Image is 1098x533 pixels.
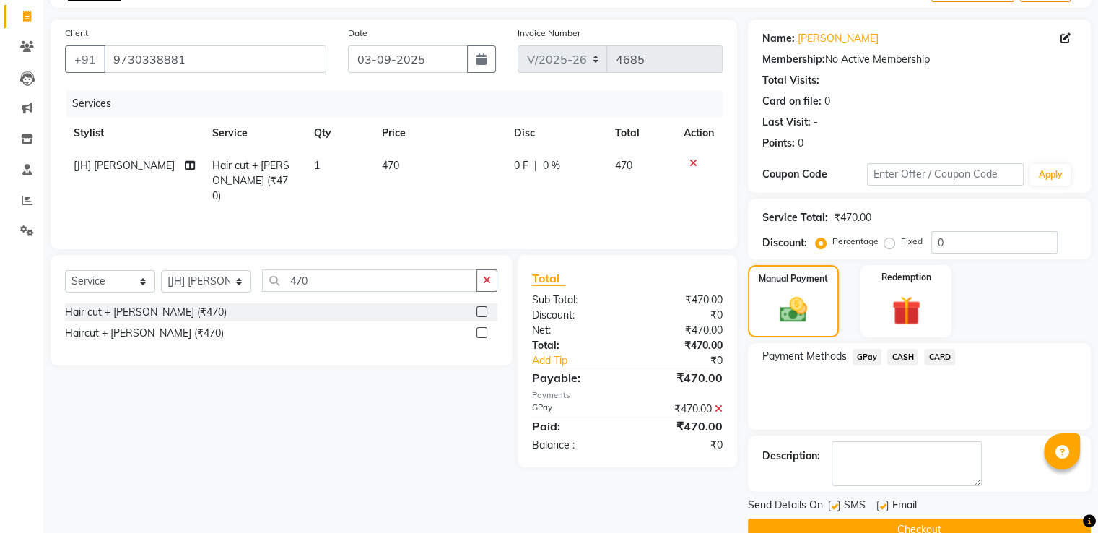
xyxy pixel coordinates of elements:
div: Card on file: [762,94,822,109]
th: Stylist [65,117,204,149]
div: Discount: [762,235,807,251]
div: Discount: [521,308,627,323]
div: Balance : [521,438,627,453]
span: CASH [887,349,918,365]
div: Paid: [521,417,627,435]
th: Qty [305,117,373,149]
div: ₹470.00 [627,323,733,338]
a: [PERSON_NAME] [798,31,879,46]
label: Client [65,27,88,40]
span: GPay [853,349,882,365]
label: Invoice Number [518,27,580,40]
th: Total [606,117,675,149]
input: Enter Offer / Coupon Code [867,163,1024,186]
div: Description: [762,448,820,464]
div: ₹0 [627,438,733,453]
label: Date [348,27,367,40]
span: 0 % [543,158,560,173]
span: Send Details On [748,498,823,516]
div: GPay [521,402,627,417]
div: ₹470.00 [834,210,871,225]
div: 0 [798,136,803,151]
span: 470 [382,159,399,172]
span: 470 [615,159,632,172]
div: Hair cut + [PERSON_NAME] (₹470) [65,305,227,320]
div: ₹0 [627,308,733,323]
span: Email [892,498,917,516]
span: Total [532,271,565,286]
span: [JH] [PERSON_NAME] [74,159,175,172]
div: Net: [521,323,627,338]
th: Price [373,117,505,149]
button: +91 [65,45,105,73]
input: Search by Name/Mobile/Email/Code [104,45,326,73]
div: Haircut + [PERSON_NAME] (₹470) [65,326,224,341]
label: Manual Payment [759,272,828,285]
th: Service [204,117,305,149]
div: Services [66,90,733,117]
button: Apply [1029,164,1071,186]
div: Coupon Code [762,167,867,182]
span: | [534,158,537,173]
a: Add Tip [521,353,645,368]
div: Total: [521,338,627,353]
div: 0 [824,94,830,109]
div: ₹470.00 [627,417,733,435]
span: 1 [314,159,320,172]
div: ₹470.00 [627,292,733,308]
div: Sub Total: [521,292,627,308]
input: Search or Scan [262,269,477,292]
span: Hair cut + [PERSON_NAME] (₹470) [212,159,289,202]
label: Percentage [832,235,879,248]
div: - [814,115,818,130]
img: _gift.svg [883,292,930,329]
div: ₹470.00 [627,369,733,386]
label: Fixed [901,235,923,248]
div: ₹470.00 [627,402,733,417]
th: Disc [505,117,606,149]
div: Points: [762,136,795,151]
img: _cash.svg [771,294,816,326]
div: ₹0 [645,353,733,368]
span: SMS [844,498,866,516]
span: CARD [924,349,955,365]
div: Total Visits: [762,73,819,88]
span: Payment Methods [762,349,847,364]
div: No Active Membership [762,52,1076,67]
div: Payable: [521,369,627,386]
div: Payments [532,389,723,402]
div: Service Total: [762,210,828,225]
div: Last Visit: [762,115,811,130]
th: Action [675,117,723,149]
div: ₹470.00 [627,338,733,353]
div: Name: [762,31,795,46]
span: 0 F [514,158,528,173]
div: Membership: [762,52,825,67]
label: Redemption [881,271,931,284]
